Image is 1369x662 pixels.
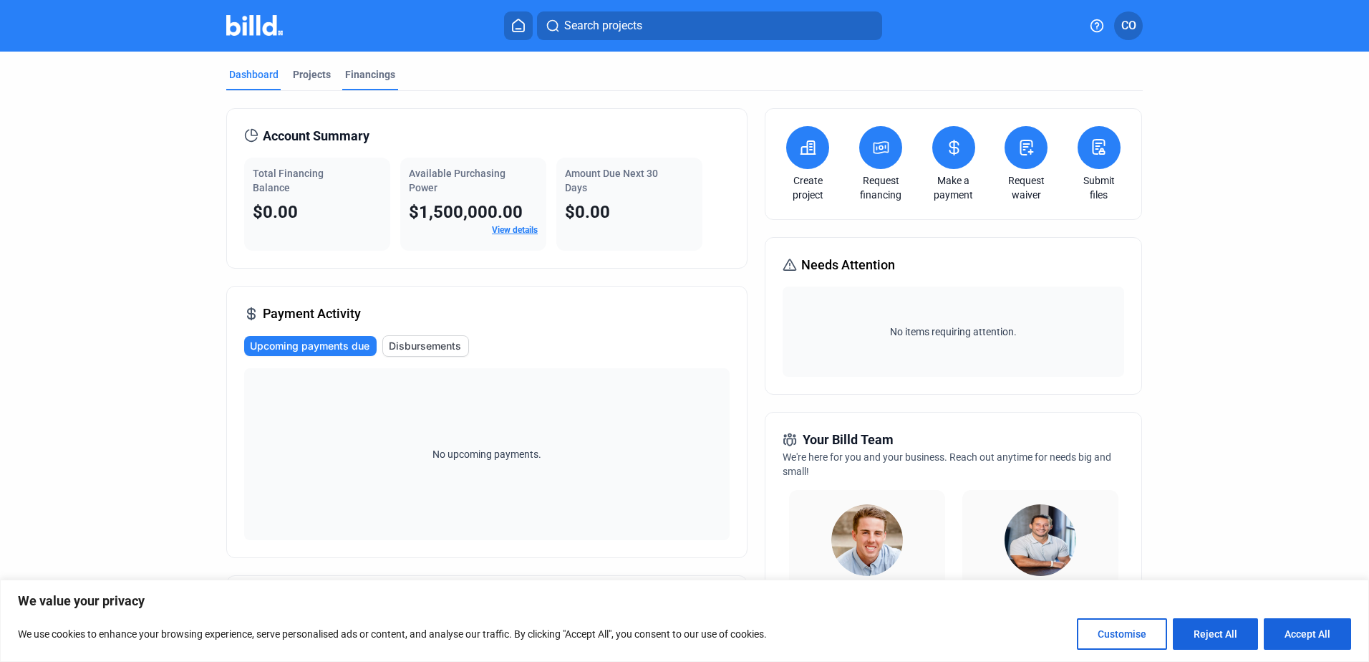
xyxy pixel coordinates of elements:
img: Relationship Manager [831,504,903,576]
span: CO [1121,17,1136,34]
span: We're here for you and your business. Reach out anytime for needs big and small! [783,451,1111,477]
span: Amount Due Next 30 Days [565,168,658,193]
button: Search projects [537,11,882,40]
span: Total Financing Balance [253,168,324,193]
button: Disbursements [382,335,469,357]
a: Request waiver [1001,173,1051,202]
span: $0.00 [565,202,610,222]
button: CO [1114,11,1143,40]
a: View details [492,225,538,235]
div: Financings [345,67,395,82]
a: Request financing [856,173,906,202]
img: Billd Company Logo [226,15,283,36]
img: Territory Manager [1005,504,1076,576]
span: $0.00 [253,202,298,222]
span: $1,500,000.00 [409,202,523,222]
span: Payment Activity [263,304,361,324]
span: No upcoming payments. [423,447,551,461]
span: Available Purchasing Power [409,168,505,193]
button: Upcoming payments due [244,336,377,356]
span: Account Summary [263,126,369,146]
p: We value your privacy [18,593,1351,610]
p: We use cookies to enhance your browsing experience, serve personalised ads or content, and analys... [18,625,767,643]
a: Make a payment [929,173,979,202]
button: Accept All [1264,618,1351,650]
a: Submit files [1074,173,1124,202]
div: Projects [293,67,331,82]
span: Needs Attention [801,255,895,275]
span: Your Billd Team [803,430,894,450]
span: No items requiring attention. [788,325,1118,339]
button: Reject All [1173,618,1258,650]
span: Search projects [564,17,642,34]
span: Disbursements [389,339,461,353]
div: Dashboard [229,67,279,82]
a: Create project [783,173,833,202]
button: Customise [1077,618,1167,650]
span: Upcoming payments due [250,339,369,353]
